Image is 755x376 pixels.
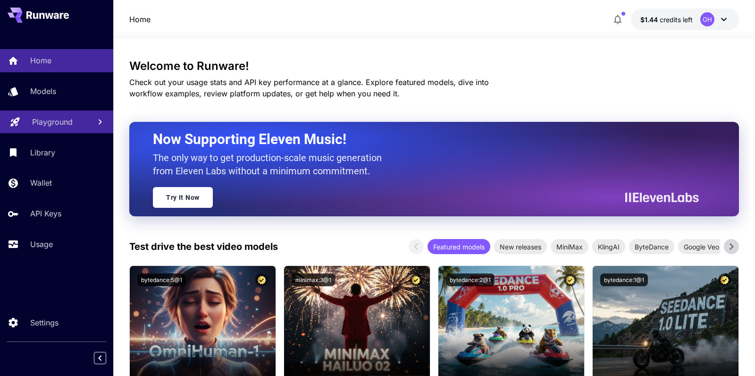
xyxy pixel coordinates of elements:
[129,60,739,73] h3: Welcome to Runware!
[494,239,547,254] div: New releases
[640,15,693,25] div: $1.44364
[30,55,51,66] p: Home
[428,242,490,252] span: Featured models
[678,242,725,252] span: Google Veo
[660,16,693,24] span: credits left
[30,239,53,250] p: Usage
[30,147,55,158] p: Library
[629,242,674,252] span: ByteDance
[551,242,588,252] span: MiniMax
[718,273,731,286] button: Certified Model – Vetted for best performance and includes a commercial license.
[551,239,588,254] div: MiniMax
[446,273,495,286] button: bytedance:2@1
[101,350,113,367] div: Collapse sidebar
[428,239,490,254] div: Featured models
[32,116,73,128] p: Playground
[153,187,213,208] a: Try It Now
[30,177,52,188] p: Wallet
[700,12,714,26] div: OH
[640,16,660,24] span: $1.44
[592,242,625,252] span: KlingAI
[30,317,59,328] p: Settings
[129,77,489,98] span: Check out your usage stats and API key performance at a glance. Explore featured models, dive int...
[631,9,739,30] button: $1.44364OH
[129,14,151,25] a: Home
[678,239,725,254] div: Google Veo
[153,130,692,148] h2: Now Supporting Eleven Music!
[410,273,422,286] button: Certified Model – Vetted for best performance and includes a commercial license.
[255,273,268,286] button: Certified Model – Vetted for best performance and includes a commercial license.
[292,273,335,286] button: minimax:3@1
[30,208,61,219] p: API Keys
[129,239,278,254] p: Test drive the best video models
[600,273,648,286] button: bytedance:1@1
[592,239,625,254] div: KlingAI
[629,239,674,254] div: ByteDance
[129,14,151,25] nav: breadcrumb
[94,352,106,364] button: Collapse sidebar
[494,242,547,252] span: New releases
[564,273,577,286] button: Certified Model – Vetted for best performance and includes a commercial license.
[30,85,56,97] p: Models
[153,151,389,178] p: The only way to get production-scale music generation from Eleven Labs without a minimum commitment.
[137,273,186,286] button: bytedance:5@1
